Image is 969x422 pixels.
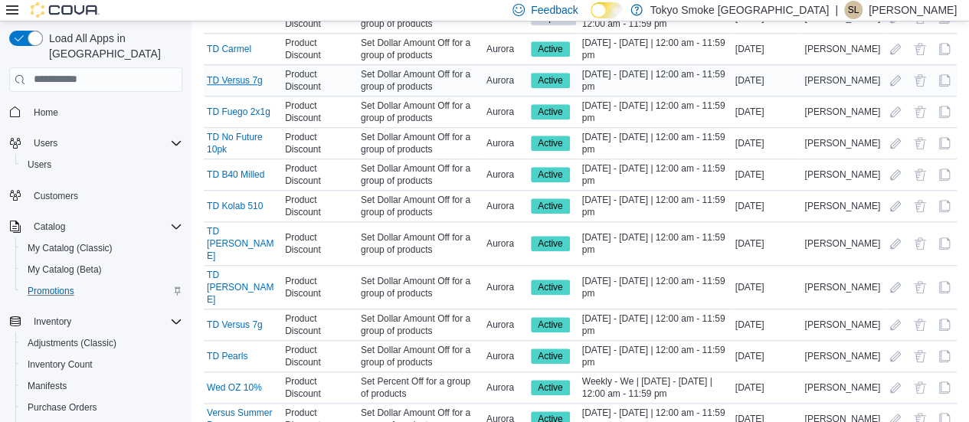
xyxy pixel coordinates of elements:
span: Home [34,106,58,119]
button: Clone Promotion [935,40,954,58]
span: Product Discount [285,194,355,218]
a: Purchase Orders [21,398,103,417]
div: Set Dollar Amount Off for a group of products [358,159,483,190]
button: My Catalog (Beta) [15,259,188,280]
span: Aurora [486,237,514,250]
button: Edit Promotion [886,316,905,334]
span: Manifests [21,377,182,395]
span: Catalog [34,221,65,233]
a: Inventory Count [21,355,99,374]
button: Delete Promotion [911,234,929,253]
div: [DATE] [732,316,802,334]
span: Active [538,199,563,213]
button: Edit Promotion [886,40,905,58]
span: Inventory [28,312,182,331]
span: [PERSON_NAME] [804,350,880,362]
span: Product Discount [285,131,355,155]
span: SL [848,1,859,19]
div: Set Dollar Amount Off for a group of products [358,341,483,371]
span: Product Discount [285,162,355,187]
span: Aurora [486,381,514,394]
span: Load All Apps in [GEOGRAPHIC_DATA] [43,31,182,61]
div: Set Dollar Amount Off for a group of products [358,128,483,159]
button: Edit Promotion [886,278,905,296]
span: Active [538,74,563,87]
span: [DATE] - [DATE] | 12:00 am - 11:59 pm [582,344,729,368]
span: Product Discount [285,344,355,368]
button: My Catalog (Classic) [15,237,188,259]
a: TD Pearls [207,350,247,362]
span: Customers [28,186,182,205]
div: Set Percent Off for a group of products [358,372,483,403]
div: [DATE] [732,165,802,184]
button: Delete Promotion [911,278,929,296]
div: [DATE] [732,40,802,58]
button: Edit Promotion [886,165,905,184]
span: Purchase Orders [28,401,97,414]
button: Delete Promotion [911,71,929,90]
button: Delete Promotion [911,134,929,152]
span: Users [34,137,57,149]
button: Manifests [15,375,188,397]
button: Delete Promotion [911,378,929,397]
button: Clone Promotion [935,234,954,253]
button: Delete Promotion [911,103,929,121]
button: Home [3,101,188,123]
span: Customers [34,190,78,202]
button: Users [3,132,188,154]
span: Active [531,280,570,295]
div: Set Dollar Amount Off for a group of products [358,191,483,221]
button: Catalog [3,216,188,237]
button: Edit Promotion [886,234,905,253]
span: Active [538,280,563,294]
span: [PERSON_NAME] [804,319,880,331]
span: [PERSON_NAME] [804,43,880,55]
div: Set Dollar Amount Off for a group of products [358,65,483,96]
span: Active [531,136,570,151]
span: Active [538,237,563,250]
button: Delete Promotion [911,347,929,365]
span: Active [538,105,563,119]
div: [DATE] [732,378,802,397]
span: Promotions [28,285,74,297]
button: Clone Promotion [935,134,954,152]
a: Customers [28,187,84,205]
span: Aurora [486,43,514,55]
a: TD Kolab 510 [207,200,263,212]
button: Clone Promotion [935,165,954,184]
a: Promotions [21,282,80,300]
span: Manifests [28,380,67,392]
span: Weekly - We | [DATE] - [DATE] | 12:00 am - 11:59 pm [582,375,729,400]
button: Clone Promotion [935,278,954,296]
span: Active [531,104,570,119]
input: Dark Mode [591,2,623,18]
button: Edit Promotion [886,103,905,121]
div: [DATE] [732,347,802,365]
span: Home [28,103,182,122]
p: | [835,1,838,19]
p: Tokyo Smoke [GEOGRAPHIC_DATA] [650,1,830,19]
div: [DATE] [732,234,802,253]
button: Clone Promotion [935,378,954,397]
a: TD Fuego 2x1g [207,106,270,118]
span: Inventory Count [21,355,182,374]
span: Aurora [486,200,514,212]
button: Catalog [28,218,71,236]
span: Aurora [486,281,514,293]
div: Sydney Lacourse [844,1,863,19]
span: Active [538,168,563,182]
span: Active [531,73,570,88]
button: Promotions [15,280,188,302]
div: Set Dollar Amount Off for a group of products [358,97,483,127]
span: Active [531,167,570,182]
span: [DATE] - [DATE] | 12:00 am - 11:59 pm [582,100,729,124]
span: Aurora [486,137,514,149]
button: Delete Promotion [911,197,929,215]
span: Active [531,348,570,364]
span: [PERSON_NAME] [804,106,880,118]
span: Active [538,381,563,394]
span: My Catalog (Classic) [28,242,113,254]
button: Users [28,134,64,152]
div: Set Dollar Amount Off for a group of products [358,309,483,340]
